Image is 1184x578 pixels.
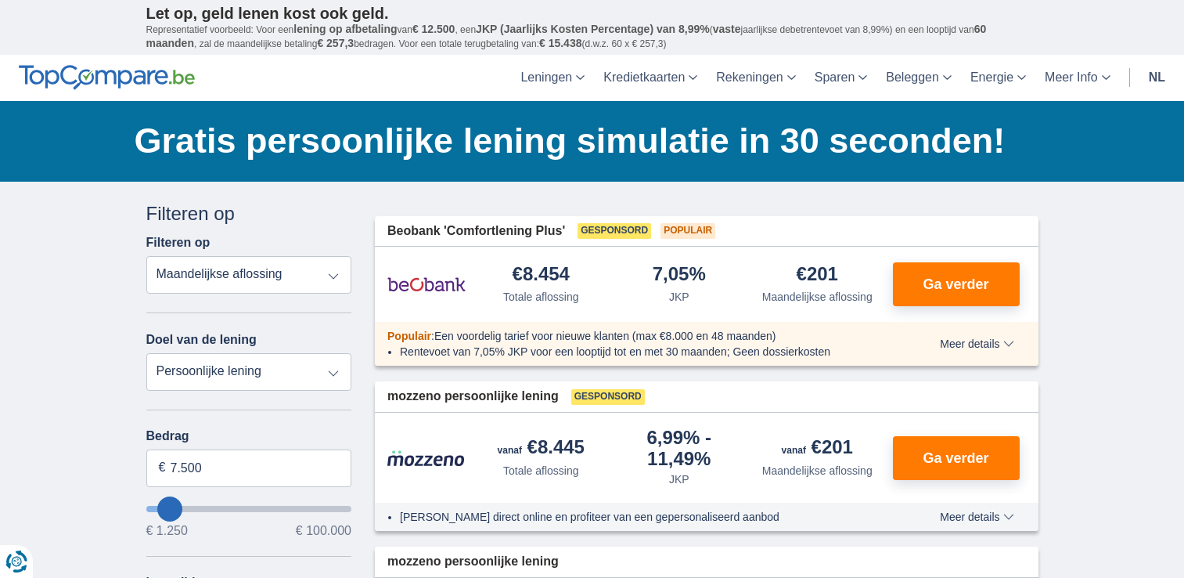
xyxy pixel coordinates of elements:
img: product.pl.alt Mozzeno [387,450,466,467]
label: Bedrag [146,429,352,443]
div: JKP [669,471,689,487]
span: Meer details [940,338,1013,349]
a: Leningen [511,55,594,101]
span: € 1.250 [146,525,188,537]
div: Maandelijkse aflossing [762,463,873,479]
div: Filteren op [146,200,352,227]
span: € 12.500 [412,23,455,35]
input: wantToBorrow [146,506,352,512]
button: Ga verder [893,262,1020,306]
a: Kredietkaarten [594,55,707,101]
span: Beobank 'Comfortlening Plus' [387,222,565,240]
a: Energie [961,55,1035,101]
img: TopCompare [19,65,195,90]
li: [PERSON_NAME] direct online en profiteer van een gepersonaliseerd aanbod [400,509,883,525]
a: Beleggen [876,55,961,101]
button: Meer details [928,511,1025,523]
span: € [159,459,166,477]
span: vaste [713,23,741,35]
span: Populair [387,330,431,342]
button: Meer details [928,338,1025,350]
span: € 100.000 [296,525,351,537]
h1: Gratis persoonlijke lening simulatie in 30 seconden! [135,117,1038,165]
span: mozzeno persoonlijke lening [387,388,559,406]
a: Sparen [805,55,877,101]
div: Totale aflossing [503,463,579,479]
span: € 15.438 [539,37,582,49]
span: JKP (Jaarlijks Kosten Percentage) van 8,99% [476,23,710,35]
label: Filteren op [146,236,211,250]
span: lening op afbetaling [293,23,397,35]
span: Gesponsord [571,389,645,405]
p: Representatief voorbeeld: Voor een van , een ( jaarlijkse debetrentevoet van 8,99%) en een loopti... [146,23,1038,51]
div: JKP [669,289,689,305]
div: €8.454 [513,265,570,286]
div: €201 [782,438,853,460]
a: Rekeningen [707,55,804,101]
span: Gesponsord [578,223,651,239]
div: €8.445 [498,438,585,460]
span: 60 maanden [146,23,987,49]
div: 7,05% [653,265,706,286]
div: Maandelijkse aflossing [762,289,873,305]
span: mozzeno persoonlijke lening [387,553,559,571]
span: Ga verder [923,451,988,465]
div: Totale aflossing [503,289,579,305]
span: Een voordelig tarief voor nieuwe klanten (max €8.000 en 48 maanden) [434,330,776,342]
li: Rentevoet van 7,05% JKP voor een looptijd tot en met 30 maanden; Geen dossierkosten [400,344,883,359]
div: €201 [797,265,838,286]
a: nl [1139,55,1175,101]
label: Doel van de lening [146,333,257,347]
a: Meer Info [1035,55,1120,101]
span: Populair [660,223,715,239]
span: Ga verder [923,277,988,291]
div: 6,99% [617,428,743,468]
p: Let op, geld lenen kost ook geld. [146,4,1038,23]
span: Meer details [940,511,1013,522]
span: € 257,3 [317,37,354,49]
button: Ga verder [893,436,1020,480]
div: : [375,328,895,344]
img: product.pl.alt Beobank [387,265,466,304]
